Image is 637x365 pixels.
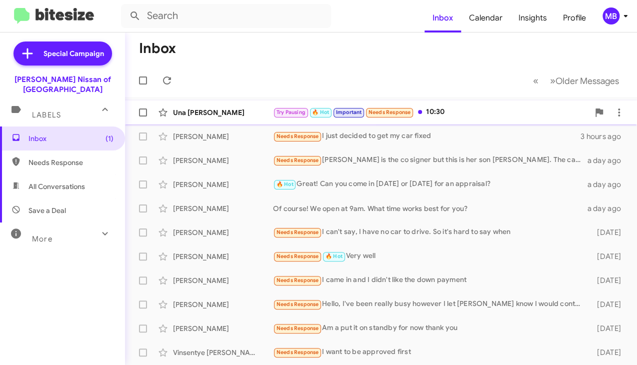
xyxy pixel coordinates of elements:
button: Previous [527,70,544,91]
span: Needs Response [28,157,113,167]
div: I can't say, I have no car to drive. So it's hard to say when [273,226,588,238]
div: [DATE] [588,275,629,285]
span: 🔥 Hot [325,253,342,259]
span: Older Messages [555,75,619,86]
span: Needs Response [276,253,319,259]
div: [PERSON_NAME] [173,203,273,213]
span: Important [336,109,362,115]
a: Special Campaign [13,41,112,65]
div: [PERSON_NAME] is the co signer but this is her son [PERSON_NAME]. The cars in my name now! [273,154,587,166]
div: Am a put it on standby for now thank you [273,322,588,334]
div: I just decided to get my car fixed [273,130,580,142]
div: Vinsentye [PERSON_NAME] [173,347,273,357]
div: [PERSON_NAME] [173,155,273,165]
nav: Page navigation example [527,70,625,91]
div: [DATE] [588,323,629,333]
a: Insights [510,3,555,32]
span: Inbox [28,133,113,143]
div: [PERSON_NAME] [173,299,273,309]
div: [PERSON_NAME] [173,275,273,285]
span: » [550,74,555,87]
span: Special Campaign [43,48,104,58]
button: Next [544,70,625,91]
span: More [32,234,52,243]
div: [PERSON_NAME] [173,179,273,189]
div: [DATE] [588,347,629,357]
a: Inbox [424,3,461,32]
div: I want to be approved first [273,346,588,358]
input: Search [121,4,331,28]
h1: Inbox [139,40,176,56]
div: I came in and I didn't like the down payment [273,274,588,286]
div: [PERSON_NAME] [173,227,273,237]
span: Needs Response [276,325,319,331]
div: Great! Can you come in [DATE] or [DATE] for an appraisal? [273,178,587,190]
div: Very well [273,250,588,262]
div: [DATE] [588,251,629,261]
span: Save a Deal [28,205,66,215]
span: Needs Response [276,349,319,355]
span: All Conversations [28,181,85,191]
span: Needs Response [368,109,411,115]
div: [PERSON_NAME] [173,323,273,333]
a: Profile [555,3,594,32]
span: 🔥 Hot [312,109,329,115]
div: 3 hours ago [580,131,629,141]
span: 🔥 Hot [276,181,293,187]
div: Hello, I've been really busy however I let [PERSON_NAME] know I would contact him with my thought... [273,298,588,310]
button: MB [594,7,626,24]
span: Needs Response [276,229,319,235]
div: MB [602,7,619,24]
div: [PERSON_NAME] [173,131,273,141]
a: Calendar [461,3,510,32]
span: (1) [105,133,113,143]
span: Needs Response [276,133,319,139]
span: Labels [32,110,61,119]
div: Una [PERSON_NAME] [173,107,273,117]
div: [DATE] [588,227,629,237]
div: Of course! We open at 9am. What time works best for you? [273,203,587,213]
div: [PERSON_NAME] [173,251,273,261]
div: a day ago [587,179,629,189]
span: « [533,74,538,87]
span: Needs Response [276,157,319,163]
div: a day ago [587,203,629,213]
span: Needs Response [276,277,319,283]
div: [DATE] [588,299,629,309]
div: a day ago [587,155,629,165]
span: Needs Response [276,301,319,307]
div: 10:30 [273,106,589,118]
span: Try Pausing [276,109,305,115]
